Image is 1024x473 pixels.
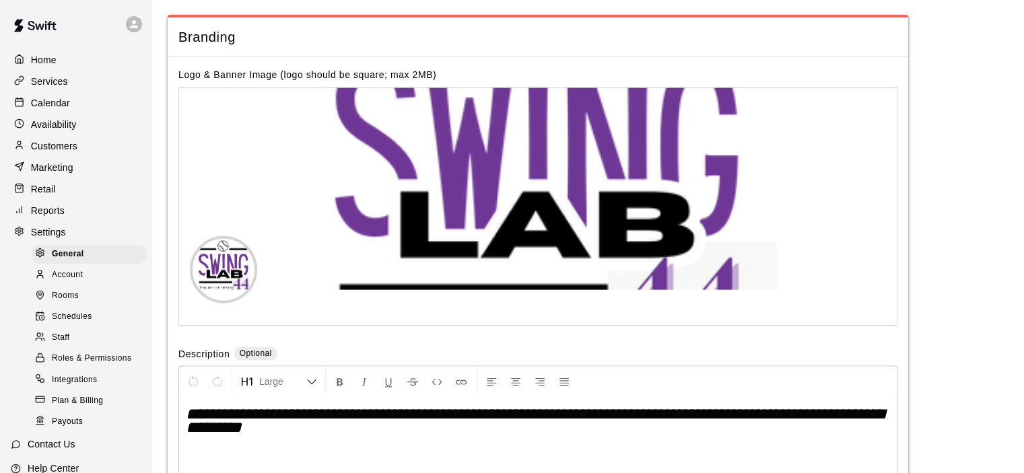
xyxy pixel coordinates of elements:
[32,307,151,328] a: Schedules
[235,369,322,394] button: Formatting Options
[11,50,141,70] a: Home
[480,369,503,394] button: Left Align
[182,369,205,394] button: Undo
[32,307,146,326] div: Schedules
[32,411,151,432] a: Payouts
[32,349,146,368] div: Roles & Permissions
[32,328,151,349] a: Staff
[11,222,141,242] a: Settings
[32,371,146,390] div: Integrations
[401,369,424,394] button: Format Strikethrough
[504,369,527,394] button: Center Align
[32,287,146,305] div: Rooms
[32,390,151,411] a: Plan & Billing
[240,349,272,358] span: Optional
[52,394,103,408] span: Plan & Billing
[178,28,897,46] span: Branding
[28,437,75,451] p: Contact Us
[178,347,230,363] label: Description
[11,71,141,92] a: Services
[32,392,146,410] div: Plan & Billing
[553,369,576,394] button: Justify Align
[178,69,436,80] label: Logo & Banner Image (logo should be square; max 2MB)
[52,352,131,365] span: Roles & Permissions
[32,266,146,285] div: Account
[31,161,73,174] p: Marketing
[32,349,151,369] a: Roles & Permissions
[32,245,146,264] div: General
[11,136,141,156] a: Customers
[259,375,306,388] span: Large Heading
[31,53,57,67] p: Home
[11,93,141,113] a: Calendar
[52,248,84,261] span: General
[52,310,92,324] span: Schedules
[11,179,141,199] a: Retail
[52,289,79,303] span: Rooms
[32,412,146,431] div: Payouts
[31,225,66,239] p: Settings
[31,75,68,88] p: Services
[206,369,229,394] button: Redo
[32,264,151,285] a: Account
[377,369,400,394] button: Format Underline
[425,369,448,394] button: Insert Code
[31,204,65,217] p: Reports
[31,118,77,131] p: Availability
[52,268,83,282] span: Account
[32,369,151,390] a: Integrations
[31,96,70,110] p: Calendar
[528,369,551,394] button: Right Align
[32,286,151,307] a: Rooms
[450,369,473,394] button: Insert Link
[52,331,69,344] span: Staff
[353,369,376,394] button: Format Italics
[329,369,351,394] button: Format Bold
[32,244,151,264] a: General
[11,114,141,135] a: Availability
[11,157,141,178] a: Marketing
[31,182,56,196] p: Retail
[11,201,141,221] a: Reports
[52,373,98,387] span: Integrations
[52,415,83,429] span: Payouts
[32,328,146,347] div: Staff
[31,139,77,153] p: Customers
